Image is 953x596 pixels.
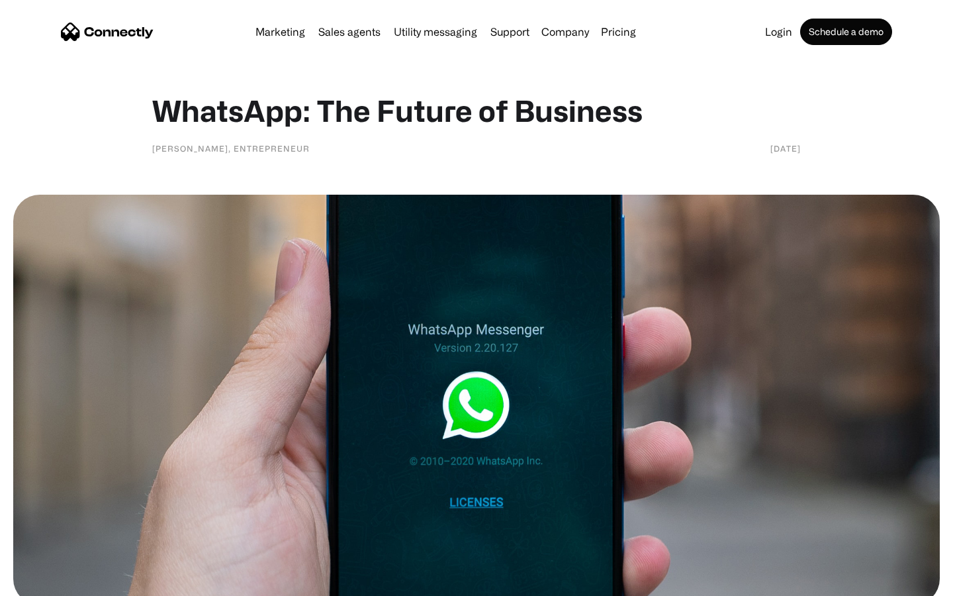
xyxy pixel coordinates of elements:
div: [DATE] [770,142,801,155]
a: Marketing [250,26,310,37]
a: Utility messaging [388,26,482,37]
ul: Language list [26,573,79,591]
a: Pricing [596,26,641,37]
a: Login [760,26,797,37]
a: Sales agents [313,26,386,37]
div: Company [541,23,589,41]
h1: WhatsApp: The Future of Business [152,93,801,128]
a: Support [485,26,535,37]
aside: Language selected: English [13,573,79,591]
a: Schedule a demo [800,19,892,45]
div: [PERSON_NAME], Entrepreneur [152,142,310,155]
